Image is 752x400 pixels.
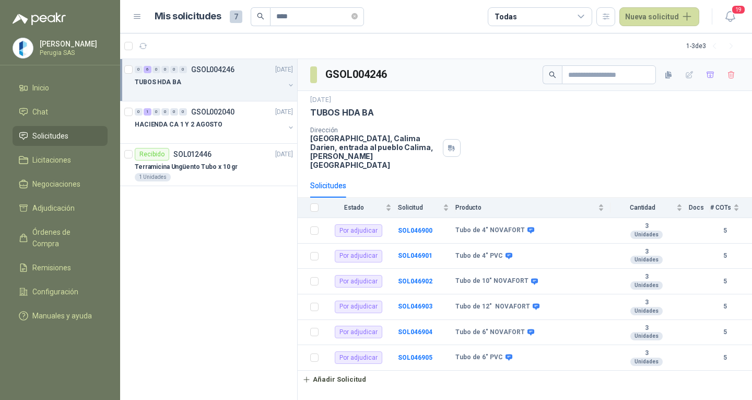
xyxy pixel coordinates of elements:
b: 5 [710,302,739,312]
a: Solicitudes [13,126,108,146]
span: Solicitud [398,204,441,211]
div: Todas [495,11,516,22]
a: Órdenes de Compra [13,222,108,254]
span: Configuración [32,286,78,298]
div: Unidades [630,281,663,290]
div: Por adjudicar [335,250,382,262]
span: Manuales y ayuda [32,310,92,322]
a: SOL046902 [398,278,432,285]
div: 0 [152,66,160,73]
p: [DATE] [275,107,293,117]
span: Órdenes de Compra [32,226,98,249]
p: HACIENDA CA 1 Y 2 AGOSTO [135,120,222,130]
a: Añadir Solicitud [298,371,752,388]
div: 0 [161,66,169,73]
th: # COTs [710,198,752,218]
div: 0 [179,66,187,73]
b: 3 [610,248,683,256]
a: RecibidoSOL012446[DATE] Terramicina Ungüento Tubo x 10 gr1 Unidades [120,144,297,186]
a: Configuración [13,282,108,302]
div: Recibido [135,148,169,161]
span: Producto [455,204,596,211]
span: 7 [230,10,242,23]
button: 19 [721,7,739,26]
div: 0 [170,108,178,116]
h1: Mis solicitudes [155,9,221,24]
p: TUBOS HDA BA [310,107,374,118]
a: Negociaciones [13,174,108,194]
p: [DATE] [275,65,293,75]
a: 0 1 0 0 0 0 GSOL002040[DATE] HACIENDA CA 1 Y 2 AGOSTO [135,106,295,139]
b: 3 [610,273,683,281]
span: # COTs [710,204,731,211]
span: close-circle [351,13,358,19]
a: SOL046904 [398,328,432,336]
th: Estado [325,198,398,218]
p: [DATE] [310,95,331,105]
span: Inicio [32,82,49,94]
p: GSOL002040 [191,108,234,116]
span: Chat [32,106,48,118]
div: Solicitudes [310,180,346,191]
b: 3 [610,324,683,333]
div: Por adjudicar [335,301,382,313]
b: 5 [710,226,739,236]
div: Unidades [630,231,663,239]
div: 0 [135,108,143,116]
img: Logo peakr [13,13,66,25]
b: Tubo de 10" NOVAFORT [455,277,528,285]
div: Por adjudicar [335,275,382,288]
span: Cantidad [610,204,674,211]
span: close-circle [351,12,358,21]
p: [DATE] [275,150,293,159]
th: Solicitud [398,198,455,218]
div: 0 [152,108,160,116]
span: Estado [325,204,383,211]
b: Tubo de 6" PVC [455,353,503,362]
p: Dirección [310,127,439,134]
a: Adjudicación [13,198,108,218]
b: 5 [710,327,739,337]
th: Docs [689,198,710,218]
p: Terramicina Ungüento Tubo x 10 gr [135,162,238,172]
div: 0 [135,66,143,73]
div: Por adjudicar [335,351,382,364]
img: Company Logo [13,38,33,58]
span: search [257,13,264,20]
button: Añadir Solicitud [298,371,371,388]
a: SOL046901 [398,252,432,259]
a: 0 6 0 0 0 0 GSOL004246[DATE] TUBOS HDA BA [135,63,295,97]
a: Remisiones [13,258,108,278]
div: Por adjudicar [335,224,382,237]
button: Nueva solicitud [619,7,699,26]
th: Producto [455,198,610,218]
b: Tubo de 12" NOVAFORT [455,303,530,311]
div: 0 [161,108,169,116]
div: Unidades [630,256,663,264]
span: Negociaciones [32,178,80,190]
b: 5 [710,353,739,363]
b: 5 [710,251,739,261]
a: SOL046900 [398,227,432,234]
p: GSOL004246 [191,66,234,73]
div: Unidades [630,332,663,340]
a: SOL046905 [398,354,432,361]
span: Licitaciones [32,154,71,166]
span: 19 [731,5,746,15]
th: Cantidad [610,198,689,218]
p: TUBOS HDA BA [135,77,181,87]
p: Perugia SAS [40,50,105,56]
b: 3 [610,222,683,231]
h3: GSOL004246 [325,66,389,83]
b: 3 [610,349,683,358]
span: search [549,71,556,78]
span: Adjudicación [32,202,75,214]
a: Licitaciones [13,150,108,170]
div: 1 [144,108,151,116]
div: Unidades [630,358,663,366]
a: SOL046903 [398,303,432,310]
